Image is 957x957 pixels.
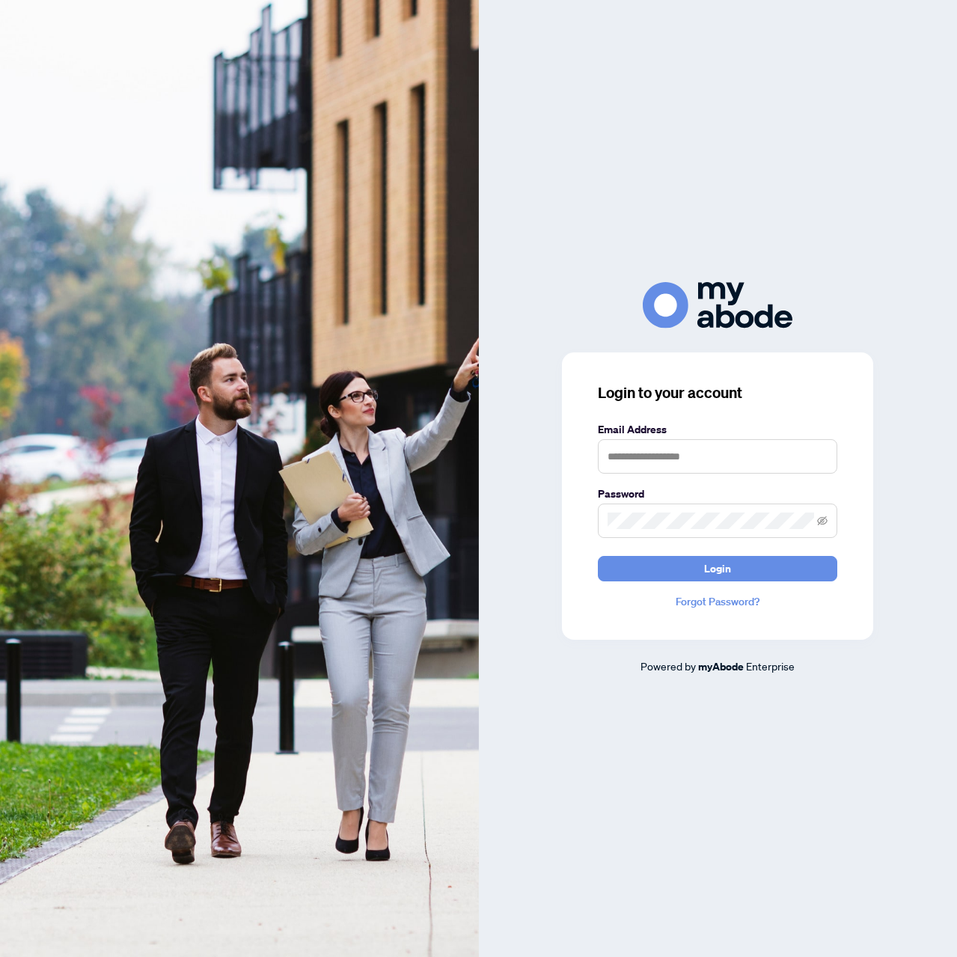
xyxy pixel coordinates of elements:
[704,557,731,581] span: Login
[640,659,696,673] span: Powered by
[746,659,795,673] span: Enterprise
[598,593,837,610] a: Forgot Password?
[598,556,837,581] button: Login
[598,486,837,502] label: Password
[598,382,837,403] h3: Login to your account
[598,421,837,438] label: Email Address
[698,658,744,675] a: myAbode
[817,516,828,526] span: eye-invisible
[643,282,792,328] img: ma-logo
